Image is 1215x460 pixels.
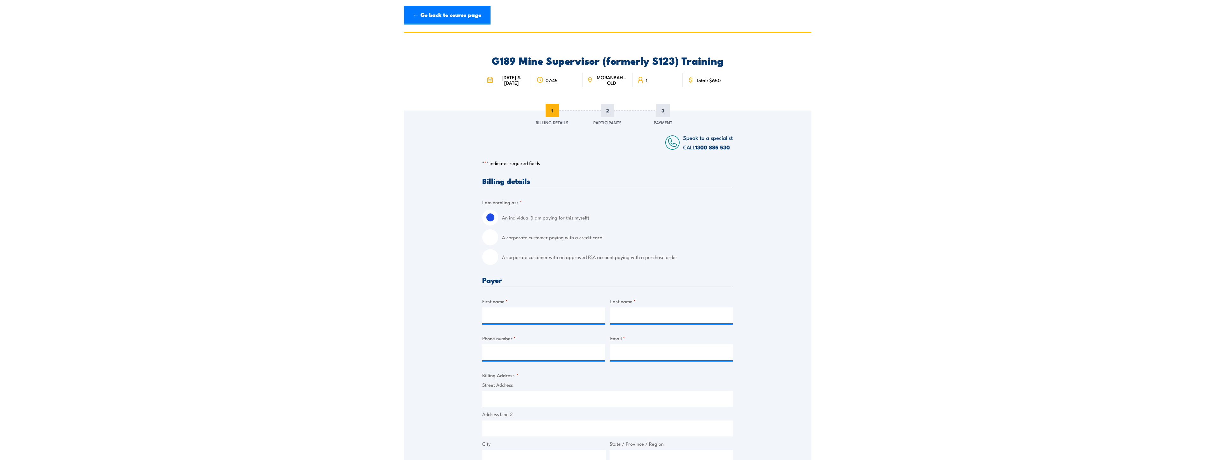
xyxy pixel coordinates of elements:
[683,133,733,151] span: Speak to a specialist CALL
[502,229,733,245] label: A corporate customer paying with a credit card
[502,210,733,226] label: An individual (I am paying for this myself)
[601,104,614,117] span: 2
[654,119,672,126] span: Payment
[404,6,491,25] a: ← Go back to course page
[482,371,519,379] legend: Billing Address
[482,298,605,305] label: First name
[546,104,559,117] span: 1
[696,77,721,83] span: Total: $650
[593,119,622,126] span: Participants
[482,198,522,206] legend: I am enroling as:
[610,298,733,305] label: Last name
[546,77,558,83] span: 07:45
[482,381,733,389] label: Street Address
[482,160,733,166] p: " " indicates required fields
[482,411,733,418] label: Address Line 2
[482,440,606,448] label: City
[646,77,647,83] span: 1
[495,75,528,85] span: [DATE] & [DATE]
[482,56,733,65] h2: G189 Mine Supervisor (formerly S123) Training
[695,143,730,151] a: 1300 885 530
[656,104,670,117] span: 3
[482,177,733,184] h3: Billing details
[610,334,733,342] label: Email
[610,440,733,448] label: State / Province / Region
[482,334,605,342] label: Phone number
[595,75,628,85] span: MORANBAH - QLD
[482,276,733,284] h3: Payer
[536,119,569,126] span: Billing Details
[502,249,733,265] label: A corporate customer with an approved FSA account paying with a purchase order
